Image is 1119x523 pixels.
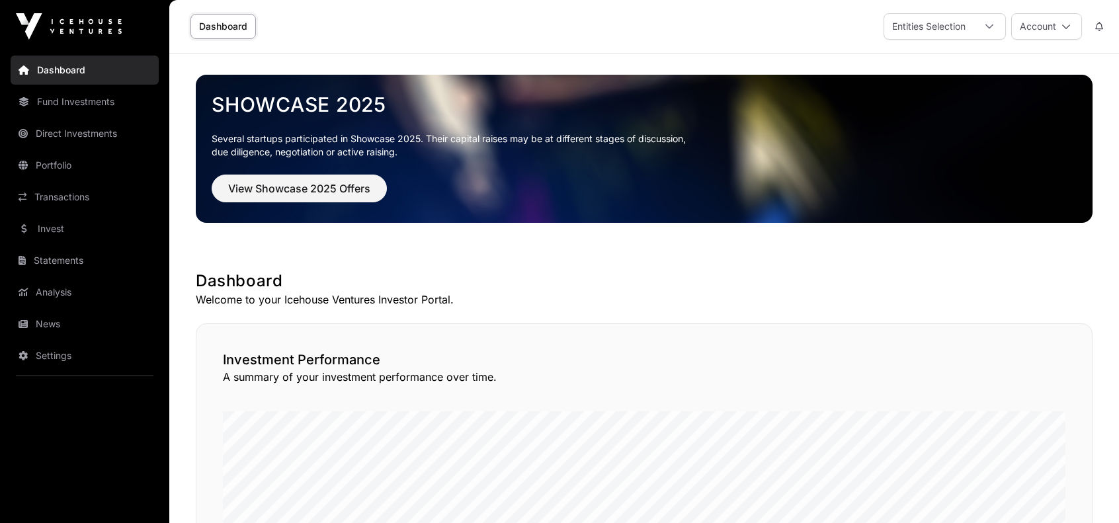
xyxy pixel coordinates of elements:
a: Analysis [11,278,159,307]
a: News [11,309,159,339]
div: Entities Selection [884,14,974,39]
img: Showcase 2025 [196,75,1093,223]
a: Fund Investments [11,87,159,116]
a: Invest [11,214,159,243]
a: Statements [11,246,159,275]
a: Settings [11,341,159,370]
button: Account [1011,13,1082,40]
a: Direct Investments [11,119,159,148]
span: View Showcase 2025 Offers [228,181,370,196]
a: Portfolio [11,151,159,180]
a: Dashboard [11,56,159,85]
a: Showcase 2025 [212,93,1077,116]
p: Welcome to your Icehouse Ventures Investor Portal. [196,292,1093,307]
a: Dashboard [190,14,256,39]
h1: Dashboard [196,270,1093,292]
p: Several startups participated in Showcase 2025. Their capital raises may be at different stages o... [212,132,1077,159]
a: View Showcase 2025 Offers [212,188,387,201]
a: Transactions [11,182,159,212]
h2: Investment Performance [223,350,1065,369]
img: Icehouse Ventures Logo [16,13,122,40]
button: View Showcase 2025 Offers [212,175,387,202]
p: A summary of your investment performance over time. [223,369,1065,385]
